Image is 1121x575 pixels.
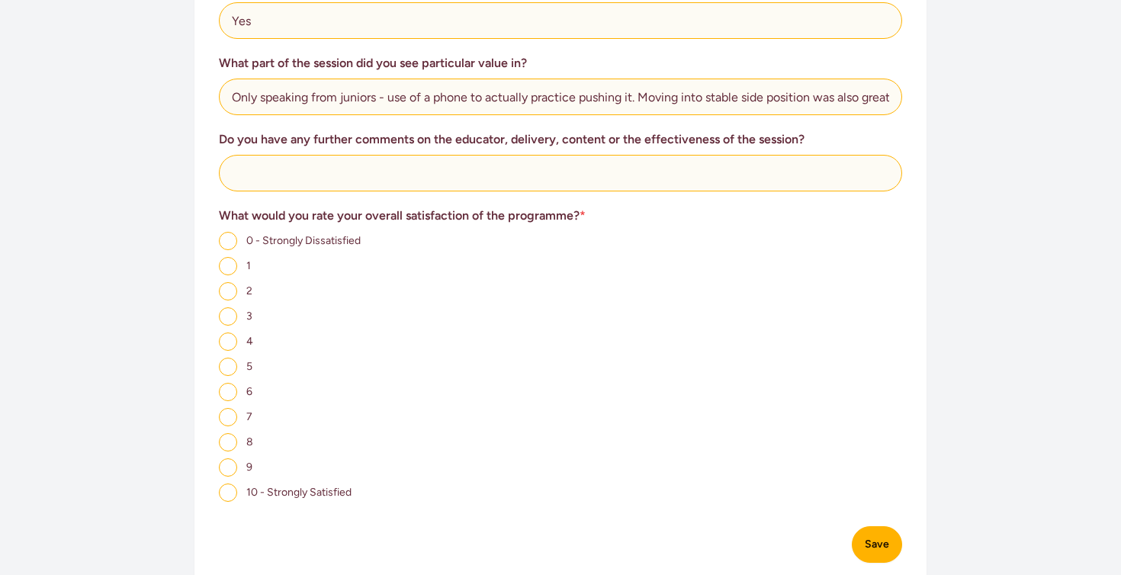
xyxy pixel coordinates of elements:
[219,483,237,502] input: 10 - Strongly Satisfied
[246,310,252,323] span: 3
[246,385,252,398] span: 6
[219,458,237,477] input: 9
[246,234,361,247] span: 0 - Strongly Dissatisfied
[246,435,253,448] span: 8
[219,130,902,149] h3: Do you have any further comments on the educator, delivery, content or the effectiveness of the s...
[219,408,237,426] input: 7
[219,358,237,376] input: 5
[219,54,902,72] h3: What part of the session did you see particular value in?
[219,282,237,300] input: 2
[219,332,237,351] input: 4
[246,259,251,272] span: 1
[246,486,352,499] span: 10 - Strongly Satisfied
[852,526,902,563] button: Save
[246,360,252,373] span: 5
[246,335,253,348] span: 4
[219,433,237,451] input: 8
[219,383,237,401] input: 6
[219,232,237,250] input: 0 - Strongly Dissatisfied
[219,207,902,225] h3: What would you rate your overall satisfaction of the programme?
[246,410,252,423] span: 7
[219,257,237,275] input: 1
[246,461,252,474] span: 9
[219,307,237,326] input: 3
[246,284,252,297] span: 2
